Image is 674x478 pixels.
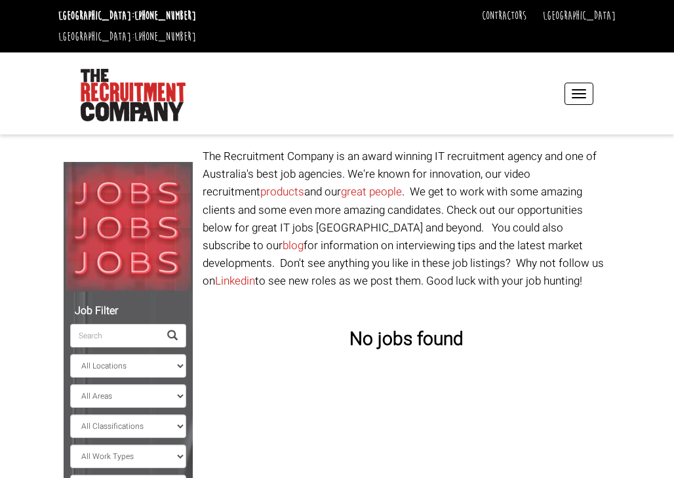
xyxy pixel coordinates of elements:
li: [GEOGRAPHIC_DATA]: [55,26,199,47]
a: [PHONE_NUMBER] [134,9,196,23]
h5: Job Filter [70,306,187,317]
a: products [260,184,304,200]
img: The Recruitment Company [81,69,186,121]
img: Jobs, Jobs, Jobs [64,162,193,292]
a: Linkedin [215,273,255,289]
li: [GEOGRAPHIC_DATA]: [55,5,199,26]
h3: No jobs found [203,330,611,350]
a: great people [341,184,402,200]
a: Contractors [482,9,526,23]
a: blog [283,237,304,254]
a: [PHONE_NUMBER] [134,30,196,44]
p: The Recruitment Company is an award winning IT recruitment agency and one of Australia's best job... [203,148,611,290]
input: Search [70,324,160,348]
a: [GEOGRAPHIC_DATA] [543,9,616,23]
